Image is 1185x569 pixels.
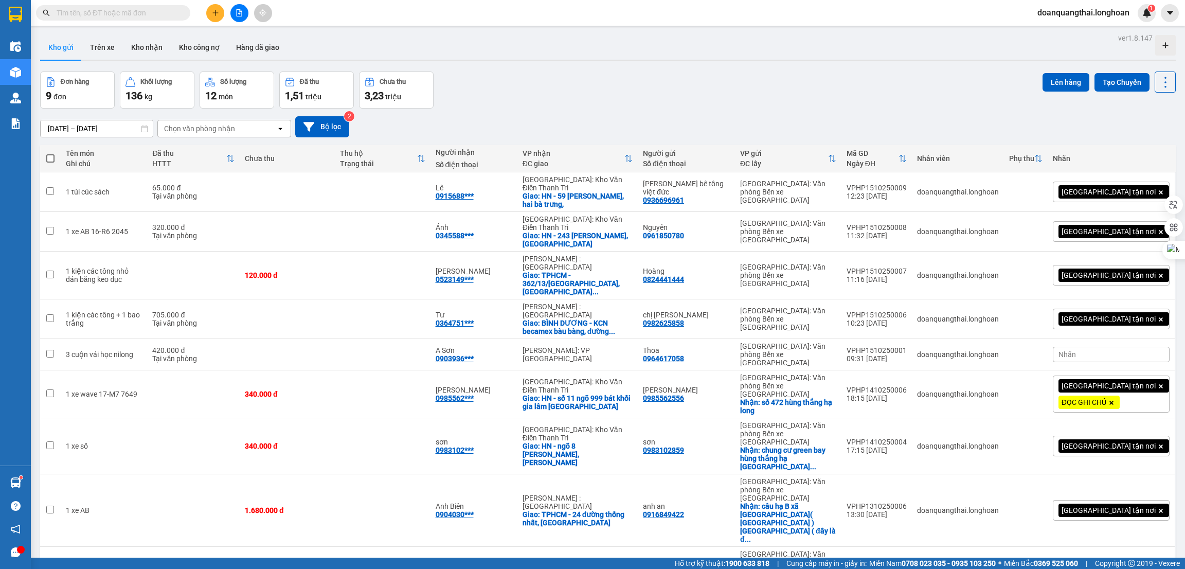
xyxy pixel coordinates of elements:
[917,350,999,359] div: doanquangthai.longhoan
[917,390,999,398] div: doanquangthai.longhoan
[1062,227,1156,236] span: [GEOGRAPHIC_DATA] tận nơi
[66,159,142,168] div: Ghi chú
[66,188,142,196] div: 1 túi cúc sách
[523,255,633,271] div: [PERSON_NAME] : [GEOGRAPHIC_DATA]
[523,510,633,527] div: Giao: TPHCM - 24 đường thống nhất, phường thủ đức
[200,72,274,109] button: Số lượng12món
[735,145,841,172] th: Toggle SortBy
[4,62,157,76] span: Mã đơn: VPHP1510250009
[66,227,142,236] div: 1 xe AB 16-R6 2045
[436,223,512,232] div: Ánh
[1155,35,1176,56] div: Tạo kho hàng mới
[592,288,599,296] span: ...
[436,161,512,169] div: Số điện thoại
[643,446,684,454] div: 0983102859
[523,303,633,319] div: [PERSON_NAME] : [GEOGRAPHIC_DATA]
[43,9,50,16] span: search
[66,442,142,450] div: 1 xe số
[152,184,235,192] div: 65.000 đ
[436,148,512,156] div: Người nhận
[245,271,330,279] div: 120.000 đ
[1062,314,1156,324] span: [GEOGRAPHIC_DATA] tận nơi
[245,390,330,398] div: 340.000 đ
[847,184,907,192] div: VPHP1510250009
[523,215,633,232] div: [GEOGRAPHIC_DATA]: Kho Văn Điển Thanh Trì
[10,93,21,103] img: warehouse-icon
[365,90,384,102] span: 3,23
[436,438,512,446] div: sơn
[1004,558,1078,569] span: Miền Bắc
[40,72,115,109] button: Đơn hàng9đơn
[66,311,142,327] div: 1 kiện các tông + 1 bao trắng
[847,386,907,394] div: VPHP1410250006
[1058,350,1076,359] span: Nhãn
[123,35,171,60] button: Kho nhận
[523,378,633,394] div: [GEOGRAPHIC_DATA]: Kho Văn Điển Thanh Trì
[1094,73,1150,92] button: Tạo Chuyến
[436,386,512,394] div: Nguyễn Thế
[847,319,907,327] div: 10:23 [DATE]
[725,559,769,567] strong: 1900 633 818
[847,502,907,510] div: VPHP1310250006
[643,438,730,446] div: sơn
[145,93,152,101] span: kg
[140,78,172,85] div: Khối lượng
[1034,559,1078,567] strong: 0369 525 060
[152,346,235,354] div: 420.000 đ
[740,421,836,446] div: [GEOGRAPHIC_DATA]: Văn phòng Bến xe [GEOGRAPHIC_DATA]
[20,476,23,479] sup: 1
[643,196,684,204] div: 0936696961
[152,192,235,200] div: Tại văn phòng
[523,425,633,442] div: [GEOGRAPHIC_DATA]: Kho Văn Điển Thanh Trì
[152,311,235,319] div: 705.000 đ
[643,354,684,363] div: 0964617058
[740,342,836,367] div: [GEOGRAPHIC_DATA]: Văn phòng Bến xe [GEOGRAPHIC_DATA]
[66,506,142,514] div: 1 xe AB
[643,275,684,283] div: 0824441444
[295,116,349,137] button: Bộ lọc
[1004,145,1048,172] th: Toggle SortBy
[1062,381,1156,390] span: [GEOGRAPHIC_DATA] tận nơi
[359,72,434,109] button: Chưa thu3,23 triệu
[1043,73,1089,92] button: Lên hàng
[152,223,235,232] div: 320.000 đ
[245,154,330,163] div: Chưa thu
[1062,398,1106,407] span: ĐỌC GHI CHÚ
[285,90,304,102] span: 1,51
[66,350,142,359] div: 3 cuộn vải học nilong
[847,438,907,446] div: VPHP1410250004
[164,123,235,134] div: Chọn văn phòng nhận
[276,125,284,133] svg: open
[279,72,354,109] button: Đã thu1,51 triệu
[236,9,243,16] span: file-add
[847,510,907,519] div: 13:30 [DATE]
[740,149,828,157] div: VP gửi
[643,180,730,196] div: Tùng Anh bê tông việt đức
[1029,6,1138,19] span: doanquangthai.longhoan
[41,120,153,137] input: Select a date range.
[740,263,836,288] div: [GEOGRAPHIC_DATA]: Văn phòng Bến xe [GEOGRAPHIC_DATA]
[245,442,330,450] div: 340.000 đ
[1128,560,1135,567] span: copyright
[152,149,226,157] div: Đã thu
[841,145,912,172] th: Toggle SortBy
[740,477,836,502] div: [GEOGRAPHIC_DATA]: Văn phòng Bến xe [GEOGRAPHIC_DATA]
[385,93,401,101] span: triệu
[10,477,21,488] img: warehouse-icon
[220,78,246,85] div: Số lượng
[81,35,205,54] span: CÔNG TY TNHH CHUYỂN PHÁT NHANH BẢO AN
[1118,32,1153,44] div: ver 1.8.147
[523,319,633,335] div: Giao: BÌNH DƯƠNG - KCN becamex bàu bàng, đường N10, TT lai uyên, Bàu Bàng
[777,558,779,569] span: |
[523,271,633,296] div: Giao: TPHCM - 362/13/18a hiệp thành 13, phường tân thới hiệp, Q.12
[740,180,836,204] div: [GEOGRAPHIC_DATA]: Văn phòng Bến xe [GEOGRAPHIC_DATA]
[847,346,907,354] div: VPHP1510250001
[643,311,730,319] div: chị Thời
[9,7,22,22] img: logo-vxr
[73,5,208,19] strong: PHIẾU DÁN LÊN HÀNG
[340,149,417,157] div: Thu hộ
[340,159,417,168] div: Trạng thái
[740,502,836,543] div: Nhận: câu hạ B xã an quang( an lão ) hải phòng ( đây là địa chỉ lấy xe )
[436,184,512,192] div: Lê
[1150,5,1153,12] span: 1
